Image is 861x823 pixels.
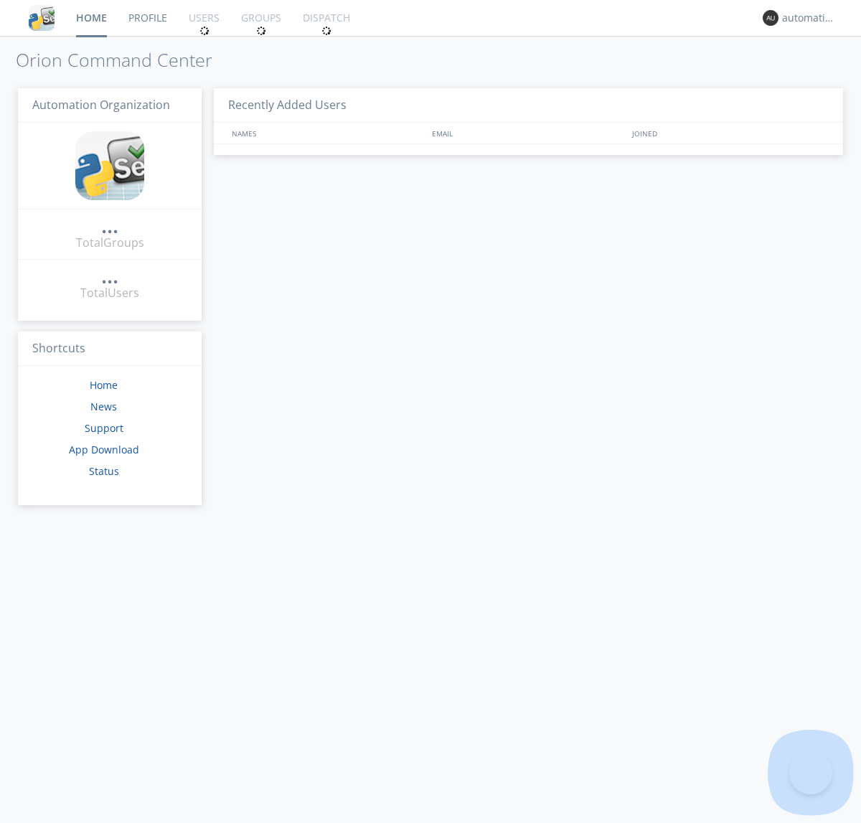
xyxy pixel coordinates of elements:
div: Total Users [80,285,139,301]
a: Home [90,378,118,392]
span: Automation Organization [32,97,170,113]
div: NAMES [228,123,425,144]
a: News [90,400,117,413]
a: ... [101,268,118,285]
div: JOINED [629,123,829,144]
img: 373638.png [763,10,778,26]
img: cddb5a64eb264b2086981ab96f4c1ba7 [29,5,55,31]
iframe: Toggle Customer Support [789,751,832,794]
img: cddb5a64eb264b2086981ab96f4c1ba7 [75,131,144,200]
div: automation+atlas0017 [782,11,836,25]
div: Total Groups [76,235,144,251]
h3: Shortcuts [18,331,202,367]
img: spin.svg [256,26,266,36]
a: Status [89,464,119,478]
h3: Recently Added Users [214,88,843,123]
a: App Download [69,443,139,456]
div: ... [101,218,118,232]
a: Support [85,421,123,435]
div: EMAIL [428,123,629,144]
img: spin.svg [321,26,331,36]
a: ... [101,218,118,235]
img: spin.svg [199,26,210,36]
div: ... [101,268,118,283]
